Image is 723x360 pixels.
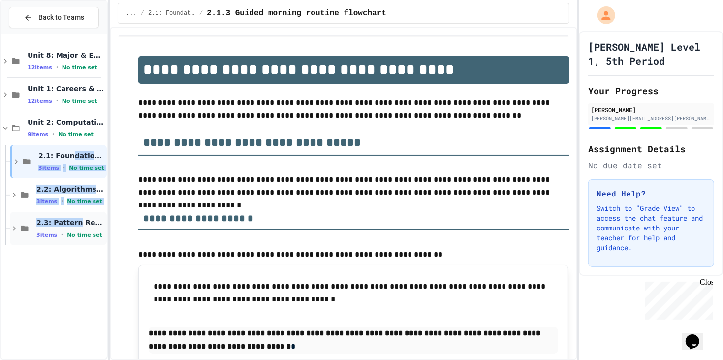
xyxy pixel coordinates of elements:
span: 2.2: Algorithms from Idea to Flowchart [36,185,105,194]
p: Switch to "Grade View" to access the chat feature and communicate with your teacher for help and ... [597,203,706,253]
span: / [141,9,144,17]
iframe: chat widget [641,278,713,320]
span: 2.3: Pattern Recognition & Decomposition [36,218,105,227]
span: 9 items [28,131,48,138]
div: [PERSON_NAME] [591,105,711,114]
span: No time set [69,165,104,171]
span: 3 items [36,198,57,205]
span: 2.1: Foundations of Computational Thinking [38,151,105,160]
span: • [52,131,54,138]
span: 12 items [28,65,52,71]
span: Back to Teams [38,12,84,23]
span: Unit 2: Computational Thinking & Problem-Solving [28,118,105,127]
span: • [61,231,63,239]
span: ... [126,9,137,17]
span: No time set [67,198,102,205]
span: / [199,9,203,17]
span: No time set [58,131,94,138]
iframe: chat widget [682,321,713,350]
span: No time set [67,232,102,238]
span: • [56,64,58,71]
div: Chat with us now!Close [4,4,68,63]
div: No due date set [588,160,714,171]
span: • [63,164,65,172]
div: [PERSON_NAME][EMAIL_ADDRESS][PERSON_NAME][DOMAIN_NAME] [591,115,711,122]
span: Unit 1: Careers & Professionalism [28,84,105,93]
h2: Assignment Details [588,142,714,156]
span: • [56,97,58,105]
span: 3 items [36,232,57,238]
h3: Need Help? [597,188,706,199]
span: Unit 8: Major & Emerging Technologies [28,51,105,60]
span: 12 items [28,98,52,104]
span: 2.1: Foundations of Computational Thinking [148,9,195,17]
span: 2.1.3 Guided morning routine flowchart [207,7,386,19]
button: Back to Teams [9,7,99,28]
h2: Your Progress [588,84,714,98]
span: 3 items [38,165,59,171]
span: No time set [62,98,97,104]
span: • [61,197,63,205]
h1: [PERSON_NAME] Level 1, 5th Period [588,40,714,67]
span: No time set [62,65,97,71]
div: My Account [587,4,618,27]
